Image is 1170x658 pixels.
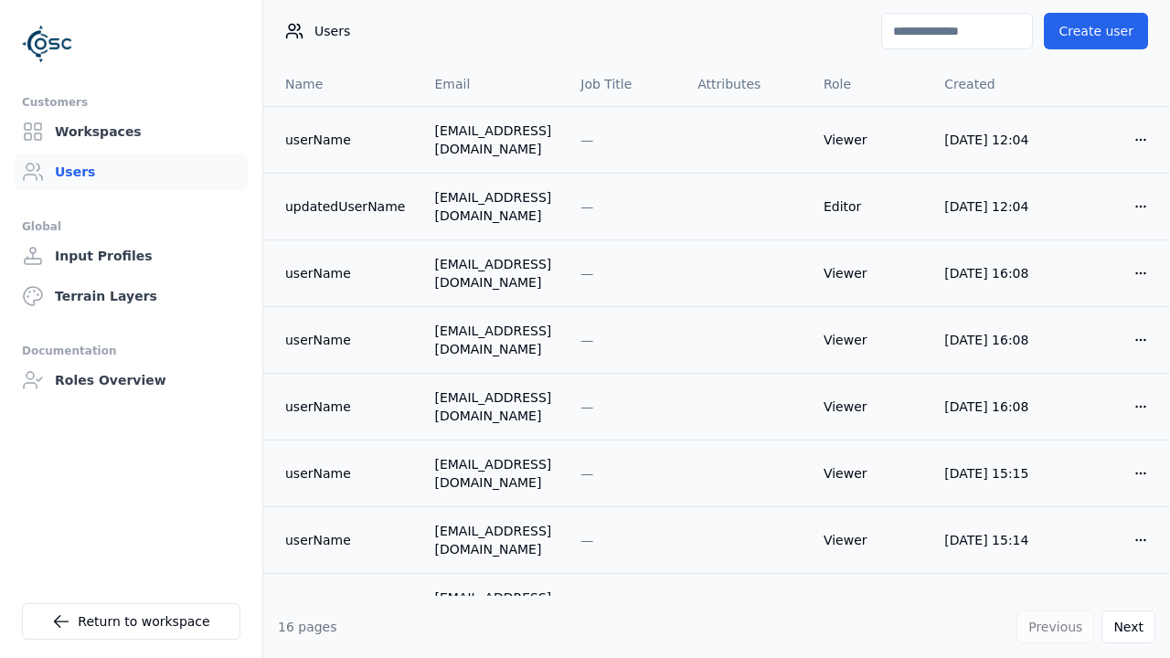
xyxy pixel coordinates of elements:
[580,266,593,281] span: —
[434,388,551,425] div: [EMAIL_ADDRESS][DOMAIN_NAME]
[683,62,809,106] th: Attributes
[22,216,240,238] div: Global
[285,331,405,349] a: userName
[1044,13,1148,49] button: Create user
[285,398,405,416] a: userName
[1101,610,1155,643] button: Next
[285,131,405,149] a: userName
[22,340,240,362] div: Documentation
[15,113,248,150] a: Workspaces
[15,278,248,314] a: Terrain Layers
[285,464,405,483] a: userName
[824,531,915,549] div: Viewer
[944,398,1037,416] div: [DATE] 16:08
[824,331,915,349] div: Viewer
[434,322,551,358] div: [EMAIL_ADDRESS][DOMAIN_NAME]
[22,91,240,113] div: Customers
[285,531,405,549] a: userName
[285,197,405,216] a: updatedUserName
[15,154,248,190] a: Users
[824,131,915,149] div: Viewer
[944,197,1037,216] div: [DATE] 12:04
[809,62,930,106] th: Role
[824,197,915,216] div: Editor
[285,264,405,282] a: userName
[434,455,551,492] div: [EMAIL_ADDRESS][DOMAIN_NAME]
[15,238,248,274] a: Input Profiles
[824,398,915,416] div: Viewer
[420,62,566,106] th: Email
[580,533,593,547] span: —
[944,331,1037,349] div: [DATE] 16:08
[944,264,1037,282] div: [DATE] 16:08
[15,362,248,398] a: Roles Overview
[944,531,1037,549] div: [DATE] 15:14
[434,522,551,558] div: [EMAIL_ADDRESS][DOMAIN_NAME]
[434,188,551,225] div: [EMAIL_ADDRESS][DOMAIN_NAME]
[566,62,683,106] th: Job Title
[580,466,593,481] span: —
[580,333,593,347] span: —
[434,589,551,625] div: [EMAIL_ADDRESS][DOMAIN_NAME]
[22,18,73,69] img: Logo
[944,131,1037,149] div: [DATE] 12:04
[580,199,593,214] span: —
[434,122,551,158] div: [EMAIL_ADDRESS][DOMAIN_NAME]
[824,464,915,483] div: Viewer
[22,603,240,640] a: Return to workspace
[930,62,1052,106] th: Created
[434,255,551,292] div: [EMAIL_ADDRESS][DOMAIN_NAME]
[278,620,337,634] span: 16 pages
[580,399,593,414] span: —
[944,464,1037,483] div: [DATE] 15:15
[824,264,915,282] div: Viewer
[314,22,350,40] span: Users
[580,133,593,147] span: —
[263,62,420,106] th: Name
